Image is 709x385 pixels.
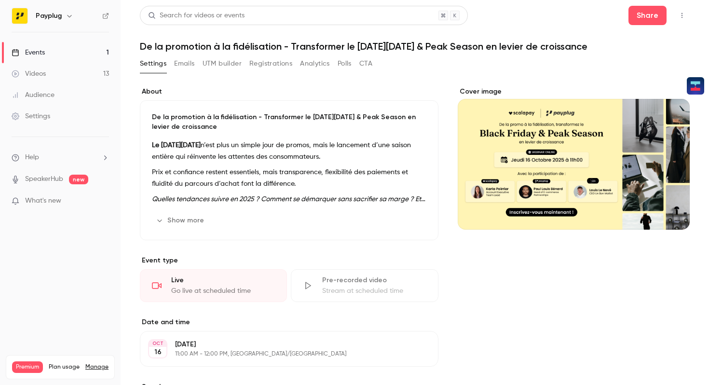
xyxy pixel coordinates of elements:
[338,56,352,71] button: Polls
[85,363,109,371] a: Manage
[25,152,39,163] span: Help
[152,112,426,132] p: De la promotion à la fidélisation - Transformer le [DATE][DATE] & Peak Season en levier de croiss...
[203,56,242,71] button: UTM builder
[152,142,201,149] strong: Le [DATE][DATE]
[25,174,63,184] a: SpeakerHub
[12,152,109,163] li: help-dropdown-opener
[12,90,55,100] div: Audience
[12,8,27,24] img: Payplug
[36,11,62,21] h6: Payplug
[12,48,45,57] div: Events
[12,361,43,373] span: Premium
[152,196,425,214] em: Quelles tendances suivre en 2025 ? Comment se démarquer sans sacrifier sa marge ? Et surtout, com...
[148,11,245,21] div: Search for videos or events
[152,139,426,163] p: n’est plus un simple jour de promos, mais le lancement d’une saison entière qui réinvente les att...
[69,175,88,184] span: new
[49,363,80,371] span: Plan usage
[140,41,690,52] h1: De la promotion à la fidélisation - Transformer le [DATE][DATE] & Peak Season en levier de croiss...
[291,269,438,302] div: Pre-recorded videoStream at scheduled time
[154,347,162,357] p: 16
[140,256,438,265] p: Event type
[174,56,194,71] button: Emails
[175,340,387,349] p: [DATE]
[152,166,426,190] p: Prix et confiance restent essentiels, mais transparence, flexibilité des paiements et fluidité du...
[149,340,166,347] div: OCT
[359,56,372,71] button: CTA
[171,286,275,296] div: Go live at scheduled time
[152,213,210,228] button: Show more
[458,87,690,230] section: Cover image
[458,87,690,96] label: Cover image
[140,317,438,327] label: Date and time
[25,196,61,206] span: What's new
[322,286,426,296] div: Stream at scheduled time
[322,275,426,285] div: Pre-recorded video
[175,350,387,358] p: 11:00 AM - 12:00 PM, [GEOGRAPHIC_DATA]/[GEOGRAPHIC_DATA]
[12,69,46,79] div: Videos
[12,111,50,121] div: Settings
[628,6,667,25] button: Share
[171,275,275,285] div: Live
[140,87,438,96] label: About
[249,56,292,71] button: Registrations
[97,197,109,206] iframe: Noticeable Trigger
[140,56,166,71] button: Settings
[140,269,287,302] div: LiveGo live at scheduled time
[300,56,330,71] button: Analytics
